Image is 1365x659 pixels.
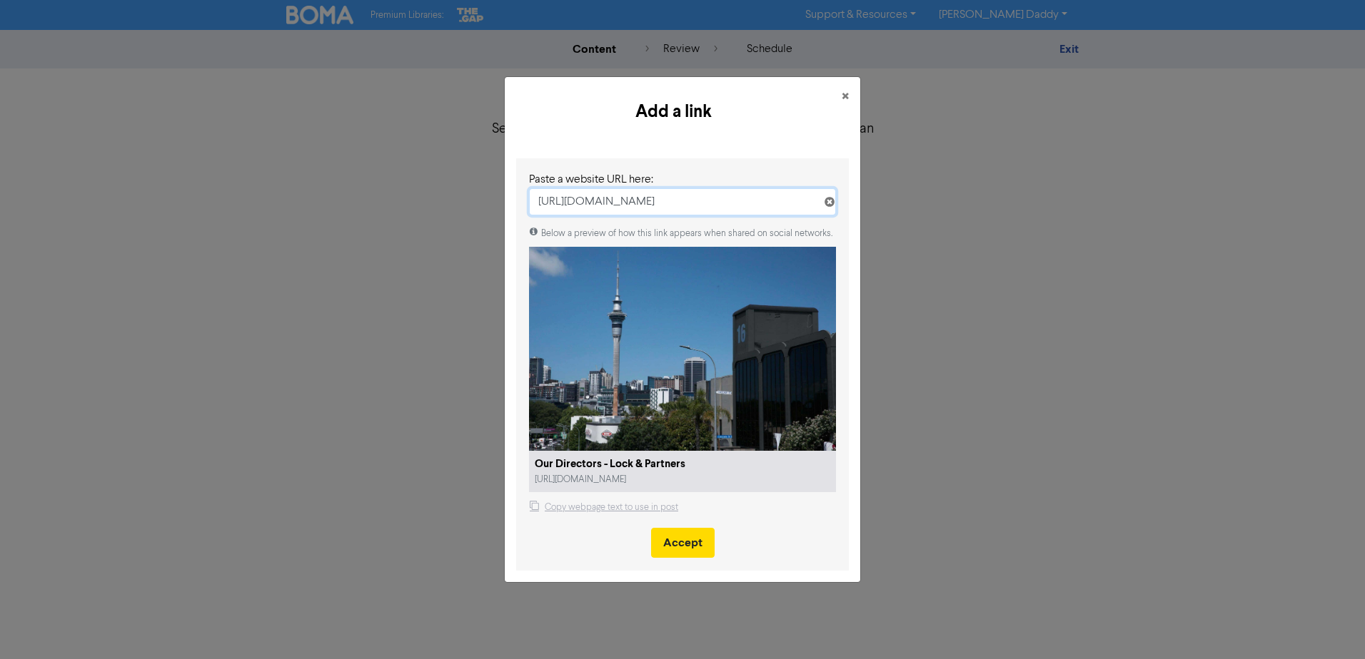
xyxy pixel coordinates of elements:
[529,227,836,240] div: Below a preview of how this link appears when shared on social networks.
[529,500,679,515] button: Copy webpage text to use in post
[535,456,830,473] div: Our Directors - Lock & Partners
[651,528,715,558] button: Accept
[830,77,860,117] button: Close
[535,473,678,486] div: [URL][DOMAIN_NAME]
[529,171,836,188] div: Paste a website URL here:
[842,86,849,108] span: ×
[516,99,830,125] h5: Add a link
[529,247,836,451] img: IMG_6133.jpeg
[1186,505,1365,659] iframe: Chat Widget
